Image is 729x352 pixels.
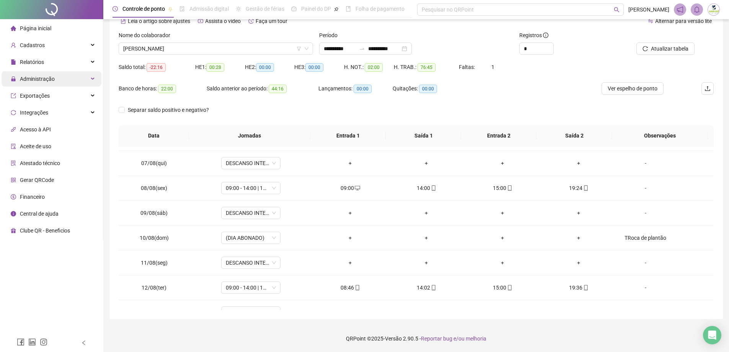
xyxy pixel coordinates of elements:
span: info-circle [11,211,16,216]
span: Faltas: [459,64,476,70]
div: Open Intercom Messenger [703,326,721,344]
span: DESCANSO INTER-JORNADA [226,207,276,219]
div: + [471,209,535,217]
div: - [623,159,668,167]
span: Assista o vídeo [205,18,241,24]
span: 08/08(sex) [141,185,167,191]
span: to [359,46,365,52]
span: Leia o artigo sobre ajustes [128,18,190,24]
div: Lançamentos: [318,84,393,93]
div: - [623,209,668,217]
span: lock [11,76,16,82]
span: (DIA ABONADO) [226,232,276,244]
span: Ver espelho de ponto [608,84,657,93]
span: 09/08(sáb) [140,210,168,216]
span: Integrações [20,110,48,116]
span: notification [677,6,683,13]
div: - [623,283,668,292]
div: - [623,184,668,192]
span: info-circle [543,33,548,38]
span: sync [11,110,16,115]
span: youtube [198,18,203,24]
div: HE 2: [245,63,295,72]
div: + [547,308,611,317]
button: Ver espelho de ponto [602,82,664,95]
div: H. TRAB.: [394,63,459,72]
span: file [11,59,16,65]
span: user-add [11,43,16,48]
div: Saldo total: [119,63,195,72]
th: Entrada 2 [461,125,537,146]
span: history [248,18,254,24]
span: swap-right [359,46,365,52]
div: + [547,209,611,217]
span: Financeiro [20,194,45,200]
span: Relatórios [20,59,44,65]
span: dollar [11,194,16,200]
span: Sonia Maria Marinho [123,43,308,54]
span: Alternar para versão lite [655,18,712,24]
div: + [471,308,535,317]
div: TRoca de plantão [623,234,668,242]
span: 1 [491,64,494,70]
div: 14:00 [395,184,458,192]
span: Versão [385,336,402,342]
div: + [395,234,458,242]
span: Atestado técnico [20,160,60,166]
span: book [346,6,351,11]
span: mobile [582,285,589,290]
span: filter [297,46,301,51]
span: qrcode [11,177,16,183]
img: 54751 [708,4,719,15]
div: 15:00 [471,184,535,192]
span: 12/08(ter) [142,285,166,291]
span: Exportações [20,93,50,99]
th: Entrada 1 [310,125,386,146]
div: + [318,308,382,317]
span: mobile [506,185,512,191]
span: 02:00 [365,63,383,72]
div: 09:00 [318,184,382,192]
div: Banco de horas: [119,84,207,93]
span: 76:45 [418,63,435,72]
span: [PERSON_NAME] [628,5,669,14]
div: HE 3: [294,63,344,72]
span: desktop [354,185,360,191]
div: H. NOT.: [344,63,394,72]
span: 00:00 [305,63,323,72]
div: Saldo anterior ao período: [207,84,318,93]
th: Saída 1 [386,125,461,146]
div: + [318,209,382,217]
span: 11/08(seg) [141,260,168,266]
th: Jornadas [189,125,310,146]
span: mobile [506,285,512,290]
span: 10/08(dom) [140,235,169,241]
span: 13/08(qua) [140,309,168,316]
div: 14:02 [395,283,458,292]
div: 19:24 [547,184,611,192]
span: mobile [354,285,360,290]
div: Quitações: [393,84,467,93]
div: + [395,308,458,317]
span: 09:00 - 14:00 | 15:00 - 21:00 [226,282,276,293]
th: Saída 2 [537,125,612,146]
span: mobile [430,285,436,290]
span: audit [11,144,16,149]
span: Gestão de férias [246,6,284,12]
div: + [318,234,382,242]
div: + [395,159,458,167]
th: Observações [612,125,708,146]
div: + [318,159,382,167]
span: 07/08(qui) [141,160,167,166]
span: api [11,127,16,132]
th: Data [119,125,189,146]
span: solution [11,160,16,166]
span: 00:00 [354,85,372,93]
span: linkedin [28,338,36,346]
span: Reportar bug e/ou melhoria [421,336,486,342]
span: upload [705,85,711,92]
span: Faça um tour [256,18,287,24]
span: Cadastros [20,42,45,48]
span: facebook [17,338,24,346]
span: 09:00 - 14:00 | 15:00 - 21:00 [226,182,276,194]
